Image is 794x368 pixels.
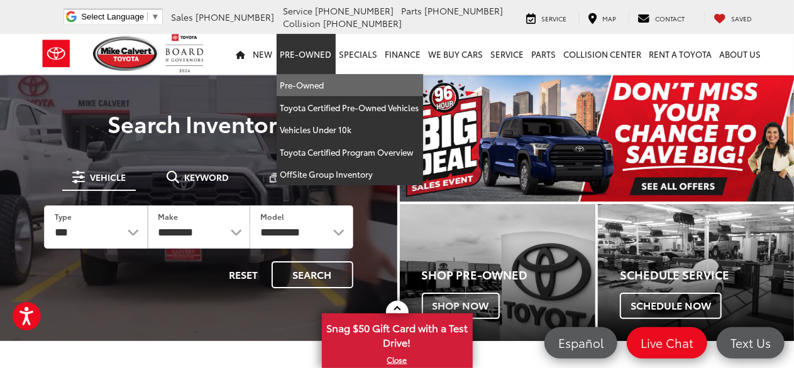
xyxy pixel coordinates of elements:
[81,12,159,21] a: Select Language​
[552,335,610,350] span: Español
[147,12,148,21] span: ​
[272,261,353,288] button: Search
[260,211,284,222] label: Model
[26,111,371,136] h3: Search Inventory
[487,34,528,74] a: Service
[598,204,794,341] a: Schedule Service Schedule Now
[81,12,144,21] span: Select Language
[324,17,402,30] span: [PHONE_NUMBER]
[620,293,722,319] span: Schedule Now
[277,119,423,141] a: Vehicles Under 10k
[402,4,422,17] span: Parts
[284,4,313,17] span: Service
[284,17,321,30] span: Collision
[184,173,229,181] span: Keyword
[316,4,394,17] span: [PHONE_NUMBER]
[620,269,794,281] h4: Schedule Service
[732,14,753,23] span: Saved
[277,163,423,185] a: OffSite Group Inventory
[560,34,646,74] a: Collision Center
[579,11,626,24] a: Map
[627,327,707,359] a: Live Chat
[528,34,560,74] a: Parts
[382,34,425,74] a: Finance
[277,34,336,74] a: Pre-Owned
[277,97,423,119] a: Toyota Certified Pre-Owned Vehicles
[172,11,194,23] span: Sales
[90,173,126,181] span: Vehicle
[250,34,277,74] a: New
[598,204,794,341] div: Toyota
[55,211,72,222] label: Type
[158,211,179,222] label: Make
[277,141,423,164] a: Toyota Certified Program Overview
[544,327,617,359] a: Español
[151,12,159,21] span: ▼
[629,11,695,24] a: Contact
[517,11,576,24] a: Service
[219,261,269,288] button: Reset
[724,335,777,350] span: Text Us
[542,14,567,23] span: Service
[717,327,785,359] a: Text Us
[716,34,765,74] a: About Us
[400,204,596,341] div: Toyota
[400,204,596,341] a: Shop Pre-Owned Shop Now
[323,315,471,353] span: Snag $50 Gift Card with a Test Drive!
[422,269,596,281] h4: Shop Pre-Owned
[422,293,500,319] span: Shop Now
[336,34,382,74] a: Specials
[277,74,423,97] a: Pre-Owned
[425,4,504,17] span: [PHONE_NUMBER]
[196,11,275,23] span: [PHONE_NUMBER]
[705,11,762,24] a: My Saved Vehicles
[603,14,617,23] span: Map
[93,36,160,71] img: Mike Calvert Toyota
[646,34,716,74] a: Rent a Toyota
[233,34,250,74] a: Home
[634,335,700,350] span: Live Chat
[656,14,685,23] span: Contact
[425,34,487,74] a: WE BUY CARS
[33,33,80,74] img: Toyota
